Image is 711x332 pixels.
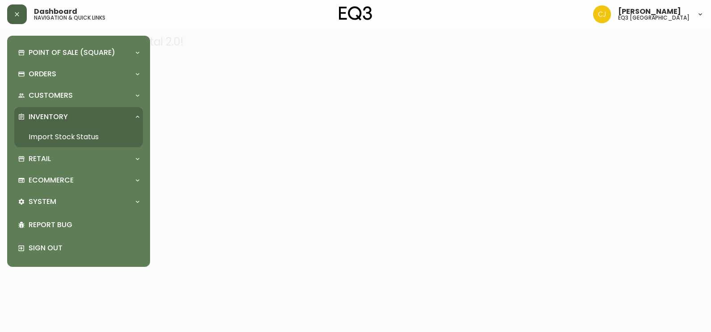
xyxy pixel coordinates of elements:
[14,237,143,260] div: Sign Out
[29,112,68,122] p: Inventory
[29,175,74,185] p: Ecommerce
[14,149,143,169] div: Retail
[618,8,681,15] span: [PERSON_NAME]
[14,64,143,84] div: Orders
[618,15,690,21] h5: eq3 [GEOGRAPHIC_DATA]
[29,69,56,79] p: Orders
[29,154,51,164] p: Retail
[14,43,143,62] div: Point of Sale (Square)
[14,127,143,147] a: Import Stock Status
[14,107,143,127] div: Inventory
[14,192,143,212] div: System
[34,15,105,21] h5: navigation & quick links
[339,6,372,21] img: logo
[14,213,143,237] div: Report Bug
[593,5,611,23] img: 7836c8950ad67d536e8437018b5c2533
[14,86,143,105] div: Customers
[34,8,77,15] span: Dashboard
[29,220,139,230] p: Report Bug
[29,48,115,58] p: Point of Sale (Square)
[29,197,56,207] p: System
[29,243,139,253] p: Sign Out
[14,170,143,190] div: Ecommerce
[29,91,73,100] p: Customers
